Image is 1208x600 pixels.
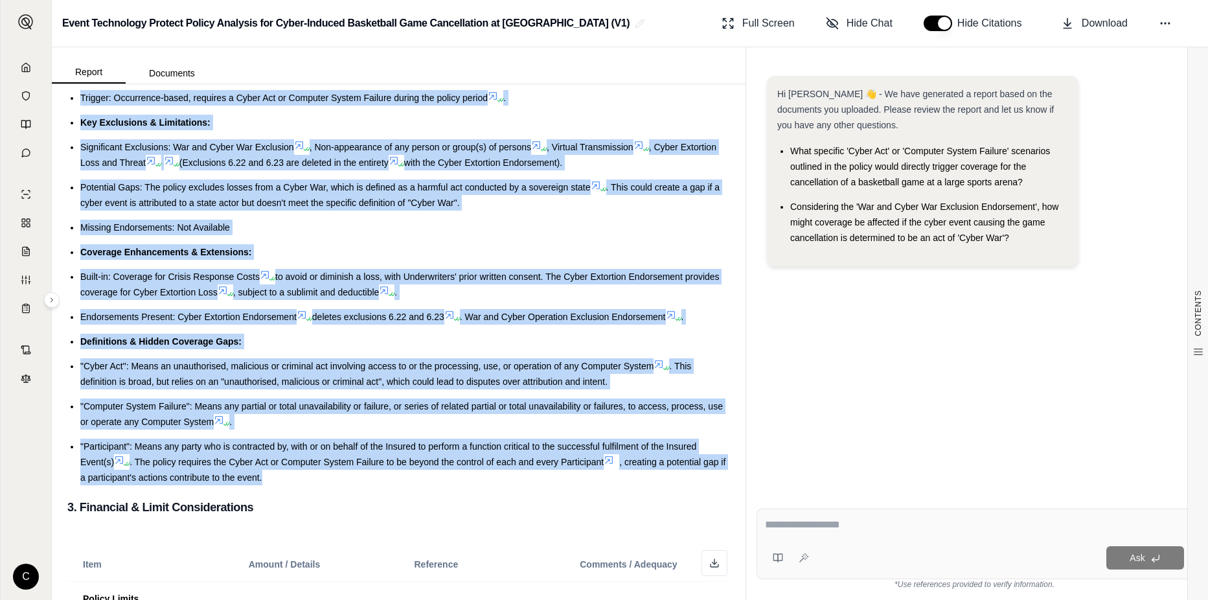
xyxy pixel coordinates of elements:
span: , subject to a sublimit and deductible [233,287,380,297]
button: Download as Excel [701,550,727,576]
a: Single Policy [8,181,43,207]
span: , Non-appearance of any person or group(s) of persons [310,142,531,152]
span: Key Exclusions & Limitations: [80,117,211,128]
button: Documents [126,63,218,84]
span: Item [83,559,102,570]
span: . [681,312,684,322]
span: Download [1082,16,1128,31]
span: Ask [1130,553,1145,563]
span: "Computer System Failure": Means any partial or total unavailability or failure, or series of rel... [80,401,723,427]
span: Missing Endorsements: Not Available [80,222,230,233]
span: . This could create a gap if a cyber event is attributed to a state actor but doesn't meet the sp... [80,182,720,208]
a: Legal Search Engine [8,365,43,391]
img: Expand sidebar [18,14,34,30]
h2: Event Technology Protect Policy Analysis for Cyber-Induced Basketball Game Cancellation at [GEOGR... [62,12,630,35]
button: Expand sidebar [44,292,60,308]
a: Prompt Library [8,111,43,137]
h3: 3. Financial & Limit Considerations [67,496,730,519]
a: Home [8,54,43,80]
span: (Exclusions 6.22 and 6.23 are deleted in the entirety [179,157,389,168]
button: Download [1056,10,1133,36]
span: to avoid or diminish a loss, with Underwriters' prior written consent. The Cyber Extortion Endors... [80,271,720,297]
span: . [229,417,232,427]
span: Amount / Details [249,559,320,570]
a: Documents Vault [8,83,43,109]
button: Hide Chat [821,10,898,36]
span: What specific 'Cyber Act' or 'Computer System Failure' scenarios outlined in the policy would dir... [790,146,1050,187]
span: Potential Gaps: The policy excludes losses from a Cyber War, which is defined as a harmful act co... [80,182,591,192]
span: Endorsements Present: Cyber Extortion Endorsement [80,312,297,322]
span: Significant Exclusions: War and Cyber War Exclusion [80,142,294,152]
span: "Participant": Means any party who is contracted by, with or on behalf of the Insured to perform ... [80,441,696,467]
span: with the Cyber Extortion Endorsement). [404,157,562,168]
span: Considering the 'War and Cyber War Exclusion Endorsement', how might coverage be affected if the ... [790,202,1058,243]
a: Chat [8,140,43,166]
span: Hi [PERSON_NAME] 👋 - We have generated a report based on the documents you uploaded. Please revie... [777,89,1054,130]
button: Full Screen [716,10,800,36]
span: deletes exclusions 6.22 and 6.23 [312,312,444,322]
div: *Use references provided to verify information. [757,579,1192,590]
span: . [503,93,506,103]
button: Ask [1106,546,1184,570]
a: Claim Coverage [8,238,43,264]
span: Coverage Enhancements & Extensions: [80,247,252,257]
span: . The policy requires the Cyber Act or Computer System Failure to be beyond the control of each a... [130,457,604,467]
span: "Cyber Act": Means an unauthorised, malicious or criminal act involving access to or the processi... [80,361,654,371]
span: CONTENTS [1193,290,1203,336]
span: . War and Cyber Operation Exclusion Endorsement [460,312,666,322]
span: , Cyber Extortion Loss and Threat [80,142,716,168]
span: Built-in: Coverage for Crisis Response Costs [80,271,260,282]
span: Reference [415,559,459,570]
span: Hide Citations [957,16,1030,31]
a: Policy Comparisons [8,210,43,236]
a: Custom Report [8,267,43,293]
a: Contract Analysis [8,337,43,363]
div: C [13,564,39,590]
span: , creating a potential gap if a participant's actions contribute to the event. [80,457,725,483]
span: , Virtual Transmission [547,142,633,152]
span: Hide Chat [847,16,893,31]
span: . This definition is broad, but relies on an "unauthorised, malicious or criminal act", which cou... [80,361,691,387]
span: Definitions & Hidden Coverage Gaps: [80,336,242,347]
button: Report [52,62,126,84]
a: Coverage Table [8,295,43,321]
span: . [394,287,397,297]
span: Full Screen [742,16,795,31]
button: Expand sidebar [13,9,39,35]
span: Comments / Adequacy [580,559,677,570]
span: Trigger: Occurrence-based, requires a Cyber Act or Computer System Failure during the policy period [80,93,488,103]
